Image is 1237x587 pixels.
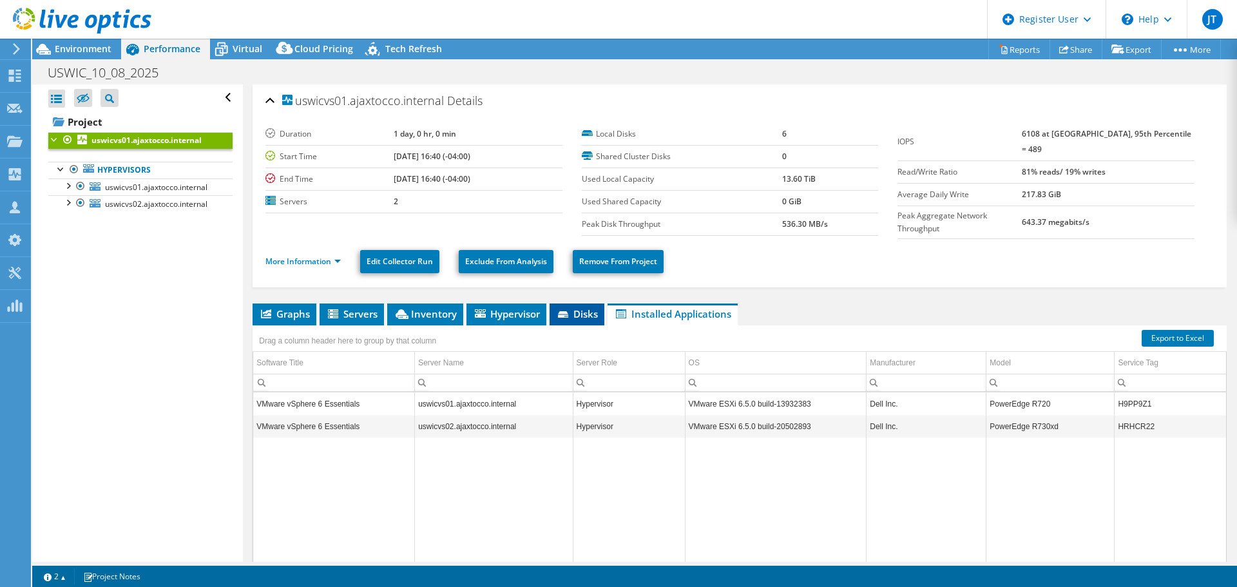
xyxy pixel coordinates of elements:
label: Average Daily Write [897,188,1022,201]
td: Column Manufacturer, Value Dell Inc. [867,392,986,415]
a: 2 [35,568,75,584]
div: Model [990,355,1011,370]
td: Column Model, Value PowerEdge R720 [986,392,1115,415]
td: Column Software Title, Filter cell [253,374,414,391]
span: Servers [326,307,378,320]
span: uswicvs01.ajaxtocco.internal [282,95,444,108]
label: Used Local Capacity [582,173,782,186]
a: Export [1102,39,1162,59]
td: Column Service Tag, Value HRHCR22 [1115,415,1226,438]
td: Column Service Tag, Value H9PP9Z1 [1115,392,1226,415]
span: Hypervisor [473,307,540,320]
b: 2 [394,196,398,207]
a: More Information [265,256,341,267]
span: Cloud Pricing [294,43,353,55]
b: uswicvs01.ajaxtocco.internal [91,135,202,146]
td: Model Column [986,352,1115,374]
svg: \n [1122,14,1133,25]
td: Column Server Name, Filter cell [415,374,573,391]
b: 1 day, 0 hr, 0 min [394,128,456,139]
td: Column OS, Filter cell [685,374,867,391]
b: 13.60 TiB [782,173,816,184]
td: Server Name Column [415,352,573,374]
span: Virtual [233,43,262,55]
span: uswicvs02.ajaxtocco.internal [105,198,207,209]
span: Inventory [394,307,457,320]
label: IOPS [897,135,1022,148]
td: OS Column [685,352,867,374]
div: OS [689,355,700,370]
span: Installed Applications [614,307,731,320]
td: Column Model, Filter cell [986,374,1115,391]
div: Drag a column header here to group by that column [256,332,439,350]
div: Server Role [577,355,617,370]
label: Servers [265,195,393,208]
td: Server Role Column [573,352,685,374]
td: Column Service Tag, Filter cell [1115,374,1226,391]
div: Manufacturer [870,355,916,370]
td: Manufacturer Column [867,352,986,374]
td: Software Title Column [253,352,414,374]
span: Graphs [259,307,310,320]
label: Duration [265,128,393,140]
a: Remove From Project [573,250,664,273]
label: Used Shared Capacity [582,195,782,208]
td: Column Software Title, Value VMware vSphere 6 Essentials [253,415,414,438]
span: uswicvs01.ajaxtocco.internal [105,182,207,193]
span: Performance [144,43,200,55]
div: Service Tag [1118,355,1158,370]
b: 6 [782,128,787,139]
a: Edit Collector Run [360,250,439,273]
div: Server Name [418,355,464,370]
b: 6108 at [GEOGRAPHIC_DATA], 95th Percentile = 489 [1022,128,1191,155]
td: Column Manufacturer, Filter cell [867,374,986,391]
td: Service Tag Column [1115,352,1226,374]
td: Column Manufacturer, Value Dell Inc. [867,415,986,438]
td: Column Server Role, Filter cell [573,374,685,391]
b: 0 [782,151,787,162]
td: Column Server Role, Value Hypervisor [573,392,685,415]
h1: USWIC_10_08_2025 [42,66,178,80]
span: Tech Refresh [385,43,442,55]
label: Peak Aggregate Network Throughput [897,209,1022,235]
b: 0 GiB [782,196,801,207]
a: More [1161,39,1221,59]
b: 217.83 GiB [1022,189,1061,200]
a: Project [48,111,233,132]
a: Hypervisors [48,162,233,178]
td: Column OS, Value VMware ESXi 6.5.0 build-13932383 [685,392,867,415]
a: Project Notes [74,568,149,584]
td: Column Model, Value PowerEdge R730xd [986,415,1115,438]
b: 536.30 MB/s [782,218,828,229]
b: [DATE] 16:40 (-04:00) [394,173,470,184]
label: Start Time [265,150,393,163]
label: Shared Cluster Disks [582,150,782,163]
td: Column Server Name, Value uswicvs01.ajaxtocco.internal [415,392,573,415]
a: uswicvs01.ajaxtocco.internal [48,178,233,195]
a: Export to Excel [1142,330,1214,347]
td: Column Server Role, Value Hypervisor [573,415,685,438]
span: JT [1202,9,1223,30]
a: uswicvs02.ajaxtocco.internal [48,195,233,212]
label: Peak Disk Throughput [582,218,782,231]
div: Software Title [256,355,303,370]
b: [DATE] 16:40 (-04:00) [394,151,470,162]
a: Reports [988,39,1050,59]
td: Column OS, Value VMware ESXi 6.5.0 build-20502893 [685,415,867,438]
td: Column Server Name, Value uswicvs02.ajaxtocco.internal [415,415,573,438]
label: Local Disks [582,128,782,140]
td: Column Software Title, Value VMware vSphere 6 Essentials [253,392,414,415]
label: End Time [265,173,393,186]
b: 81% reads/ 19% writes [1022,166,1106,177]
span: Details [447,93,483,108]
a: uswicvs01.ajaxtocco.internal [48,132,233,149]
a: Exclude From Analysis [459,250,553,273]
label: Read/Write Ratio [897,166,1022,178]
span: Environment [55,43,111,55]
b: 643.37 megabits/s [1022,217,1089,227]
span: Disks [556,307,598,320]
a: Share [1050,39,1102,59]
